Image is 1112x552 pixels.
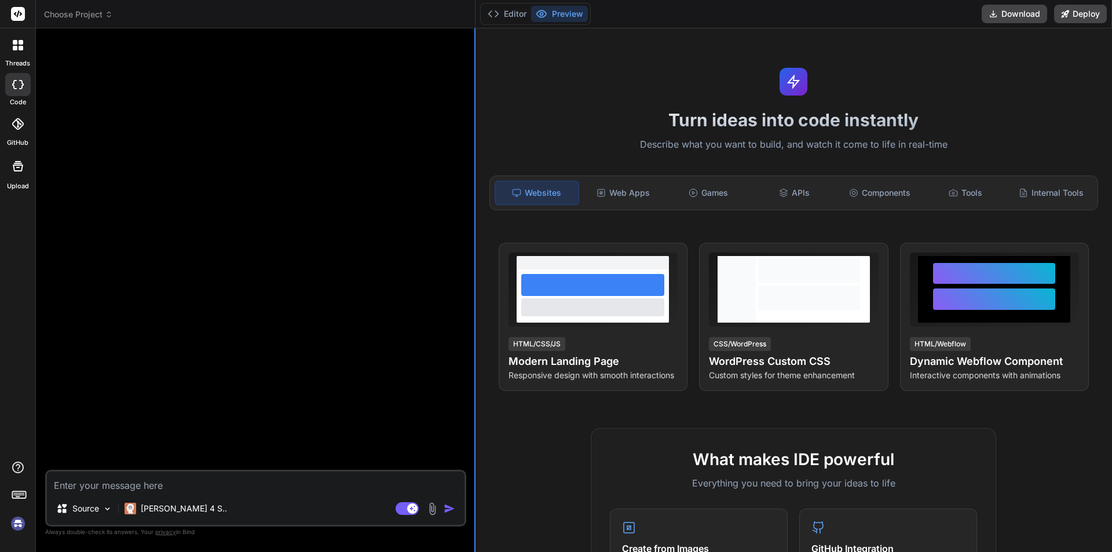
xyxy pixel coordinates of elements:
[910,337,971,351] div: HTML/Webflow
[709,370,878,381] p: Custom styles for theme enhancement
[531,6,588,22] button: Preview
[924,181,1007,205] div: Tools
[5,59,30,68] label: threads
[10,97,26,107] label: code
[44,9,113,20] span: Choose Project
[610,476,977,490] p: Everything you need to bring your ideas to life
[709,337,771,351] div: CSS/WordPress
[910,370,1079,381] p: Interactive components with animations
[910,353,1079,370] h4: Dynamic Webflow Component
[482,109,1105,130] h1: Turn ideas into code instantly
[509,370,678,381] p: Responsive design with smooth interactions
[483,6,531,22] button: Editor
[581,181,665,205] div: Web Apps
[482,137,1105,152] p: Describe what you want to build, and watch it come to life in real-time
[709,353,878,370] h4: WordPress Custom CSS
[155,528,176,535] span: privacy
[667,181,750,205] div: Games
[610,447,977,471] h2: What makes IDE powerful
[103,504,112,514] img: Pick Models
[45,527,466,538] p: Always double-check its answers. Your in Bind
[509,337,565,351] div: HTML/CSS/JS
[72,503,99,514] p: Source
[141,503,227,514] p: [PERSON_NAME] 4 S..
[125,503,136,514] img: Claude 4 Sonnet
[838,181,921,205] div: Components
[1054,5,1107,23] button: Deploy
[495,181,579,205] div: Websites
[7,181,29,191] label: Upload
[444,503,455,514] img: icon
[426,502,439,516] img: attachment
[1009,181,1093,205] div: Internal Tools
[752,181,836,205] div: APIs
[982,5,1047,23] button: Download
[8,514,28,533] img: signin
[7,138,28,148] label: GitHub
[509,353,678,370] h4: Modern Landing Page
